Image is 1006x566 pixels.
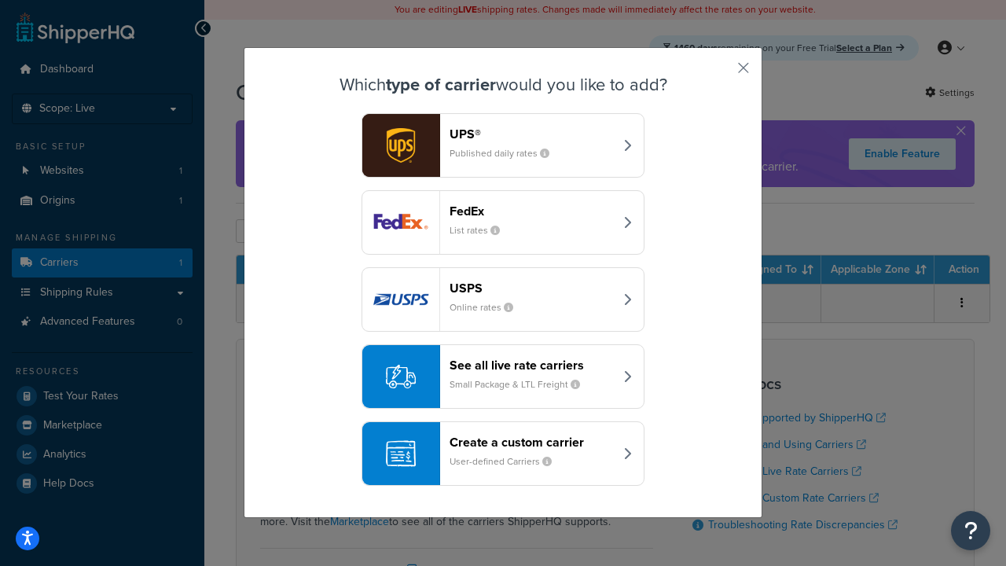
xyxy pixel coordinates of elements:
header: FedEx [450,204,614,219]
small: Small Package & LTL Freight [450,377,593,391]
img: usps logo [362,268,439,331]
img: icon-carrier-liverate-becf4550.svg [386,362,416,391]
img: fedEx logo [362,191,439,254]
button: ups logoUPS®Published daily rates [362,113,644,178]
button: See all live rate carriersSmall Package & LTL Freight [362,344,644,409]
img: ups logo [362,114,439,177]
header: USPS [450,281,614,296]
small: Published daily rates [450,146,562,160]
button: Open Resource Center [951,511,990,550]
small: Online rates [450,300,526,314]
small: List rates [450,223,512,237]
header: Create a custom carrier [450,435,614,450]
small: User-defined Carriers [450,454,564,469]
h3: Which would you like to add? [284,75,722,94]
header: UPS® [450,127,614,141]
button: fedEx logoFedExList rates [362,190,644,255]
button: usps logoUSPSOnline rates [362,267,644,332]
img: icon-carrier-custom-c93b8a24.svg [386,439,416,469]
header: See all live rate carriers [450,358,614,373]
button: Create a custom carrierUser-defined Carriers [362,421,644,486]
strong: type of carrier [386,72,496,97]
